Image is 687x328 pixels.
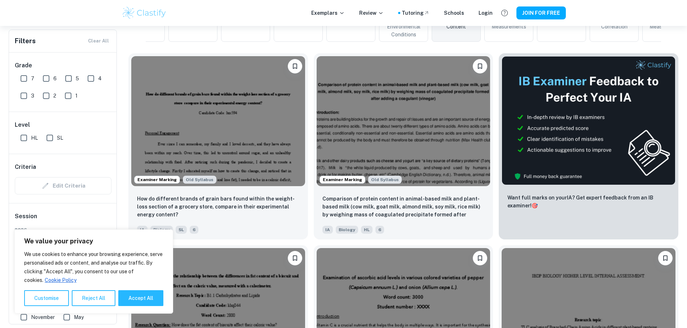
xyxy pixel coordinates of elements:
span: IA [137,226,147,234]
h6: Criteria [15,163,36,171]
img: Thumbnail [502,56,675,185]
button: Please log in to bookmark exemplars [288,251,302,265]
img: Biology IA example thumbnail: How do different brands of grain bars fo [131,56,305,186]
button: Please log in to bookmark exemplars [658,251,673,265]
a: Cookie Policy [44,277,77,283]
span: SL [57,134,63,142]
span: Old Syllabus [368,176,402,184]
span: November [31,313,55,321]
div: Starting from the May 2025 session, the Biology IA requirements have changed. It's OK to refer to... [183,176,216,184]
span: 6 [375,226,384,234]
a: Login [479,9,493,17]
p: We use cookies to enhance your browsing experience, serve personalised ads or content, and analys... [24,250,163,284]
span: HL [361,226,373,234]
span: Soil and Environmental Conditions [382,15,425,39]
span: 7 [31,75,34,82]
button: JOIN FOR FREE [516,6,566,19]
span: 3 [31,92,34,100]
a: ThumbnailWant full marks on yourIA? Get expert feedback from an IB examiner! [499,53,678,239]
div: Criteria filters are unavailable when searching by topic [15,177,111,194]
span: HL [31,134,38,142]
p: Exemplars [311,9,345,17]
p: How do different brands of grain bars found within the weight-loss section of a grocery store, co... [137,195,299,219]
span: 🎯 [532,203,538,208]
p: Comparison of protein content in animal-based milk and plant-based milk (cow milk, goat milk, alm... [322,195,485,219]
span: Biology [150,226,173,234]
button: Customise [24,290,69,306]
img: Biology IA example thumbnail: Comparison of protein content in animal- [317,56,490,186]
span: Examiner Marking [320,176,365,183]
p: We value your privacy [24,237,163,246]
span: IA [322,226,333,234]
button: Please log in to bookmark exemplars [288,59,302,73]
span: Biology [336,226,358,234]
span: SL [176,226,187,234]
span: May [74,313,84,321]
div: We value your privacy [14,229,173,314]
div: Starting from the May 2025 session, the Biology IA requirements have changed. It's OK to refer to... [368,176,402,184]
a: Examiner MarkingStarting from the May 2025 session, the Biology IA requirements have changed. It'... [128,53,308,239]
p: Want full marks on your IA ? Get expert feedback from an IB examiner! [507,194,670,210]
button: Please log in to bookmark exemplars [473,251,487,265]
span: 6 [53,75,57,82]
a: Examiner MarkingStarting from the May 2025 session, the Biology IA requirements have changed. It'... [314,53,493,239]
span: Old Syllabus [183,176,216,184]
span: 5 [76,75,79,82]
button: Please log in to bookmark exemplars [473,59,487,73]
button: Accept All [118,290,163,306]
p: Review [359,9,384,17]
h6: Level [15,121,111,129]
a: Schools [444,9,464,17]
h6: Filters [15,36,36,46]
span: Examiner Marking [135,176,180,183]
span: 2026 [15,226,111,233]
span: 1 [75,92,78,100]
span: 6 [190,226,198,234]
span: 2 [53,92,56,100]
button: Reject All [72,290,115,306]
span: 4 [98,75,102,82]
img: Clastify logo [122,6,167,20]
h6: Grade [15,61,111,70]
h6: Session [15,212,111,226]
button: Help and Feedback [498,7,511,19]
a: Tutoring [402,9,430,17]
